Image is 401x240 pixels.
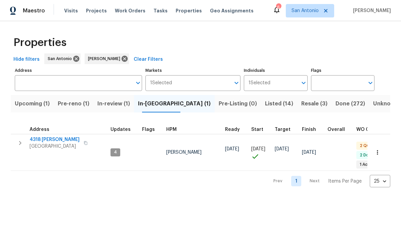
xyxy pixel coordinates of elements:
label: Address [15,68,142,73]
span: San Antonio [292,7,319,14]
span: [DATE] [275,147,289,151]
div: Projected renovation finish date [302,127,322,132]
td: Project started on time [249,134,272,171]
button: Open [299,78,308,88]
span: 1 Selected [249,80,270,86]
span: Upcoming (1) [15,99,50,108]
span: [PERSON_NAME] [350,7,391,14]
span: In-[GEOGRAPHIC_DATA] (1) [138,99,211,108]
nav: Pagination Navigation [267,175,390,187]
span: Overall [327,127,345,132]
label: Markets [145,68,241,73]
span: 1 Selected [150,80,172,86]
span: 2 Done [357,152,376,158]
span: 4318 [PERSON_NAME] [30,136,80,143]
span: Resale (3) [301,99,327,108]
span: Properties [176,7,202,14]
label: Flags [311,68,374,73]
span: Flags [142,127,155,132]
span: Start [251,127,263,132]
span: San Antonio [48,55,75,62]
span: [PERSON_NAME] [88,55,123,62]
span: WO Completion [356,127,393,132]
span: [PERSON_NAME] [166,150,202,155]
span: Ready [225,127,240,132]
div: Actual renovation start date [251,127,269,132]
a: Goto page 1 [291,176,301,186]
span: Work Orders [115,7,145,14]
span: Maestro [23,7,45,14]
label: Individuals [244,68,307,73]
span: 4 [111,149,120,155]
span: Pre-reno (1) [58,99,89,108]
span: Pre-Listing (0) [219,99,257,108]
button: Open [366,78,375,88]
span: Visits [64,7,78,14]
span: [DATE] [302,150,316,155]
span: HPM [166,127,177,132]
span: In-review (1) [97,99,130,108]
span: [GEOGRAPHIC_DATA] [30,143,80,150]
span: Updates [110,127,131,132]
span: Tasks [153,8,168,13]
div: 25 [370,173,390,190]
span: Properties [13,39,66,46]
div: San Antonio [44,53,81,64]
span: [DATE] [251,147,265,151]
span: Finish [302,127,316,132]
span: Clear Filters [134,55,163,64]
span: Geo Assignments [210,7,254,14]
span: [DATE] [225,147,239,151]
p: Items Per Page [328,178,362,185]
span: Projects [86,7,107,14]
span: Done (272) [336,99,365,108]
span: Listed (14) [265,99,293,108]
div: Days past target finish date [327,127,351,132]
button: Hide filters [11,53,42,66]
button: Clear Filters [131,53,166,66]
button: Open [133,78,143,88]
span: 2 QC [357,143,372,149]
span: 1 Accepted [357,162,385,167]
span: Address [30,127,49,132]
div: Earliest renovation start date (first business day after COE or Checkout) [225,127,246,132]
span: Target [275,127,291,132]
div: Target renovation project end date [275,127,297,132]
button: Open [232,78,241,88]
div: 6 [276,4,281,11]
div: [PERSON_NAME] [85,53,129,64]
span: Hide filters [13,55,40,64]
